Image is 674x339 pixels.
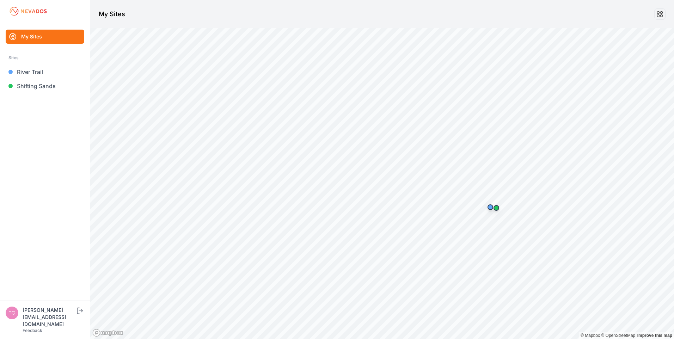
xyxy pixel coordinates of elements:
[92,329,123,337] a: Mapbox logo
[601,333,635,338] a: OpenStreetMap
[23,307,75,328] div: [PERSON_NAME][EMAIL_ADDRESS][DOMAIN_NAME]
[23,328,42,333] a: Feedback
[99,9,125,19] h1: My Sites
[8,6,48,17] img: Nevados
[483,200,497,214] div: Map marker
[8,54,81,62] div: Sites
[489,201,503,215] div: Map marker
[637,333,672,338] a: Map feedback
[90,28,674,339] canvas: Map
[6,307,18,319] img: tom.root@energixrenewables.com
[6,79,84,93] a: Shifting Sands
[581,333,600,338] a: Mapbox
[6,30,84,44] a: My Sites
[6,65,84,79] a: River Trail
